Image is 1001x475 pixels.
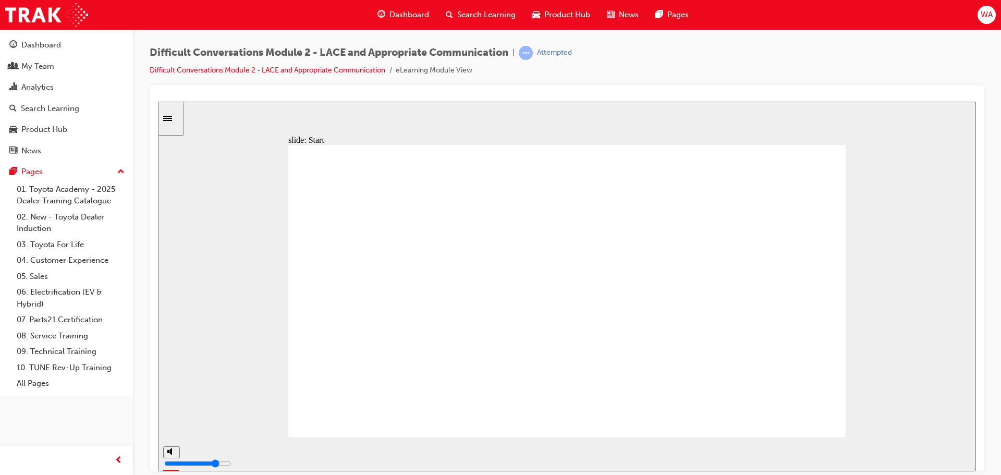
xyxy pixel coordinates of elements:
[4,120,129,139] a: Product Hub
[13,375,129,392] a: All Pages
[4,141,129,161] a: News
[369,4,437,26] a: guage-iconDashboard
[4,99,129,118] a: Search Learning
[5,336,21,370] div: misc controls
[21,145,41,157] div: News
[377,8,385,21] span: guage-icon
[150,47,508,59] span: Difficult Conversations Module 2 - LACE and Appropriate Communication
[13,237,129,253] a: 03. Toyota For Life
[9,125,17,135] span: car-icon
[117,165,125,179] span: up-icon
[13,360,129,376] a: 10. TUNE Rev-Up Training
[981,9,993,21] span: WA
[446,8,453,21] span: search-icon
[4,78,129,97] a: Analytics
[13,181,129,209] a: 01. Toyota Academy - 2025 Dealer Training Catalogue
[4,57,129,76] a: My Team
[519,46,533,60] span: learningRecordVerb_ATTEMPT-icon
[4,162,129,181] button: Pages
[9,104,17,114] span: search-icon
[437,4,524,26] a: search-iconSearch Learning
[13,209,129,237] a: 02. New - Toyota Dealer Induction
[21,103,79,115] div: Search Learning
[667,9,689,21] span: Pages
[13,252,129,269] a: 04. Customer Experience
[647,4,697,26] a: pages-iconPages
[5,345,22,357] button: volume
[21,124,67,136] div: Product Hub
[21,81,54,93] div: Analytics
[13,312,129,328] a: 07. Parts21 Certification
[9,167,17,177] span: pages-icon
[619,9,639,21] span: News
[655,8,663,21] span: pages-icon
[21,60,54,72] div: My Team
[21,166,43,178] div: Pages
[9,147,17,156] span: news-icon
[4,35,129,55] a: Dashboard
[6,358,74,366] input: volume
[9,62,17,71] span: people-icon
[396,65,472,77] li: eLearning Module View
[389,9,429,21] span: Dashboard
[9,41,17,50] span: guage-icon
[978,6,996,24] button: WA
[607,8,615,21] span: news-icon
[9,83,17,92] span: chart-icon
[532,8,540,21] span: car-icon
[537,48,572,58] div: Attempted
[13,344,129,360] a: 09. Technical Training
[599,4,647,26] a: news-iconNews
[524,4,599,26] a: car-iconProduct Hub
[512,47,515,59] span: |
[13,328,129,344] a: 08. Service Training
[13,284,129,312] a: 06. Electrification (EV & Hybrid)
[115,454,123,467] span: prev-icon
[5,3,88,27] img: Trak
[457,9,516,21] span: Search Learning
[21,39,61,51] div: Dashboard
[544,9,590,21] span: Product Hub
[4,33,129,162] button: DashboardMy TeamAnalyticsSearch LearningProduct HubNews
[150,66,385,75] a: Difficult Conversations Module 2 - LACE and Appropriate Communication
[13,269,129,285] a: 05. Sales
